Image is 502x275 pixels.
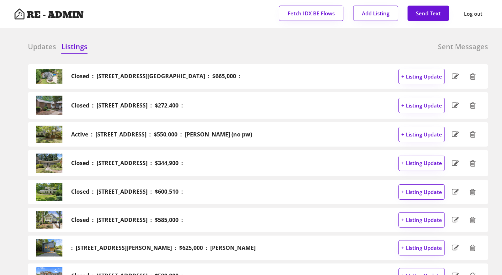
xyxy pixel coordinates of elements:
button: Send Text [408,6,449,21]
h6: Sent Messages [438,42,488,52]
h2: Closed : [STREET_ADDRESS] : $600,510 : [71,188,183,195]
img: 20250831124317917722000000-o.jpg [36,68,62,85]
img: 20250827174111946291000000-o.jpg [36,211,62,229]
img: 20250901211729121139000000-o.jpg [36,154,62,173]
h2: Closed : [STREET_ADDRESS] : $344,900 : [71,160,183,166]
h2: Closed : [STREET_ADDRESS] : $272,400 : [71,102,183,109]
h2: Active : [STREET_ADDRESS] : $550,000 : [PERSON_NAME] (no pw) [71,131,252,138]
button: Add Listing [353,6,398,21]
button: + Listing Update [398,156,445,171]
button: + Listing Update [398,98,445,113]
h4: RE - ADMIN [27,10,84,20]
button: Log out [458,6,488,22]
button: + Listing Update [398,184,445,200]
button: + Listing Update [398,69,445,84]
button: Fetch IDX BE Flows [279,6,343,21]
img: 20251008144350717100000000-o.jpg [36,126,62,143]
button: + Listing Update [398,127,445,142]
h6: Updates [28,42,56,52]
img: Artboard%201%20copy%203.svg [14,8,25,20]
img: 5778785116069557547.jpg [36,239,62,257]
img: 20250903185555360871000000-o.jpg [36,183,62,201]
h2: Closed : [STREET_ADDRESS] : $585,000 : [71,217,183,223]
button: + Listing Update [398,240,445,255]
h6: Listings [61,42,88,52]
h2: Closed : [STREET_ADDRESS][GEOGRAPHIC_DATA] : $665,000 : [71,73,241,80]
img: 20250801222434126501000000-o.jpg [36,96,62,115]
button: + Listing Update [398,212,445,228]
h2: : [STREET_ADDRESS][PERSON_NAME] : $625,000 : [PERSON_NAME] [71,245,256,251]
